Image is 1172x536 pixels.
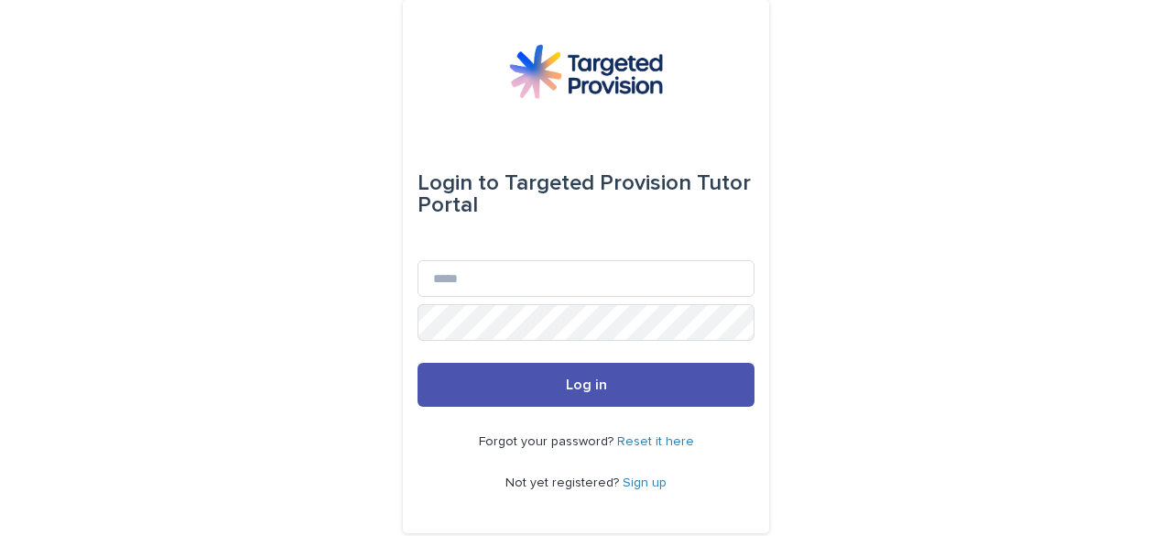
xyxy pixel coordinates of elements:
button: Log in [418,363,754,407]
span: Log in [566,377,607,392]
div: Targeted Provision Tutor Portal [418,158,754,231]
a: Reset it here [617,435,694,448]
a: Sign up [623,476,667,489]
img: M5nRWzHhSzIhMunXDL62 [509,44,663,99]
span: Login to [418,172,499,194]
span: Not yet registered? [505,476,623,489]
span: Forgot your password? [479,435,617,448]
